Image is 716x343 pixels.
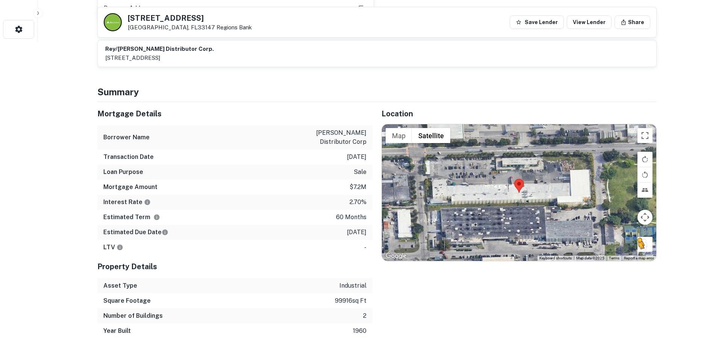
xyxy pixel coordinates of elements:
button: Rotate map counterclockwise [637,167,652,182]
button: Tilt map [637,183,652,198]
p: $7.2m [350,183,366,192]
button: Share [615,15,650,29]
iframe: Chat Widget [678,283,716,319]
button: Drag Pegman onto the map to open Street View [637,237,652,252]
h6: Number of Buildings [103,311,163,320]
p: [GEOGRAPHIC_DATA], FL33147 [128,24,252,31]
p: industrial [339,281,366,290]
h6: Square Footage [103,296,151,305]
button: Keyboard shortcuts [539,256,572,261]
p: [PERSON_NAME] distributor corp [299,128,366,146]
h6: Estimated Due Date [103,228,168,237]
p: Borrower Address [104,3,151,15]
svg: The interest rates displayed on the website are for informational purposes only and may be report... [144,199,151,206]
p: sale [354,168,366,177]
p: [DATE] [347,152,366,162]
button: Save Lender [510,15,564,29]
h6: Asset Type [103,281,137,290]
h6: LTV [103,243,123,252]
p: - [364,243,366,252]
h6: Borrower Name [103,133,150,142]
p: 99916 sq ft [335,296,366,305]
h5: Property Details [97,261,372,272]
p: 1960 [353,326,366,335]
h6: Estimated Term [103,213,160,222]
h5: [STREET_ADDRESS] [128,14,252,22]
a: View Lender [567,15,612,29]
button: Rotate map clockwise [637,152,652,167]
a: Open this area in Google Maps (opens a new window) [384,251,409,261]
p: 60 months [336,213,366,222]
button: Show satellite imagery [412,128,450,143]
h5: Location [381,108,657,119]
h6: Interest Rate [103,198,151,207]
a: [STREET_ADDRESS] [294,5,353,13]
span: Map data ©2025 [576,256,604,260]
button: Copy Address [356,3,368,15]
h6: Transaction Date [103,152,154,162]
h6: Mortgage Amount [103,183,157,192]
h6: Year Built [103,326,131,335]
h6: rey/[PERSON_NAME] distributor corp. [105,45,214,53]
a: Terms (opens in new tab) [609,256,619,260]
svg: LTVs displayed on the website are for informational purposes only and may be reported incorrectly... [117,244,123,251]
h4: Summary [97,85,657,99]
img: Google [384,251,409,261]
svg: Term is based on a standard schedule for this type of loan. [153,214,160,221]
button: Toggle fullscreen view [637,128,652,143]
p: [STREET_ADDRESS] [105,53,214,63]
h6: Loan Purpose [103,168,143,177]
svg: Estimate is based on a standard schedule for this type of loan. [162,229,168,236]
h5: Mortgage Details [97,108,372,119]
p: 2 [363,311,366,320]
p: [DATE] [347,228,366,237]
p: 2.70% [350,198,366,207]
a: Regions Bank [216,24,252,30]
a: Report a map error [624,256,654,260]
button: Show street map [386,128,412,143]
button: Map camera controls [637,210,652,225]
